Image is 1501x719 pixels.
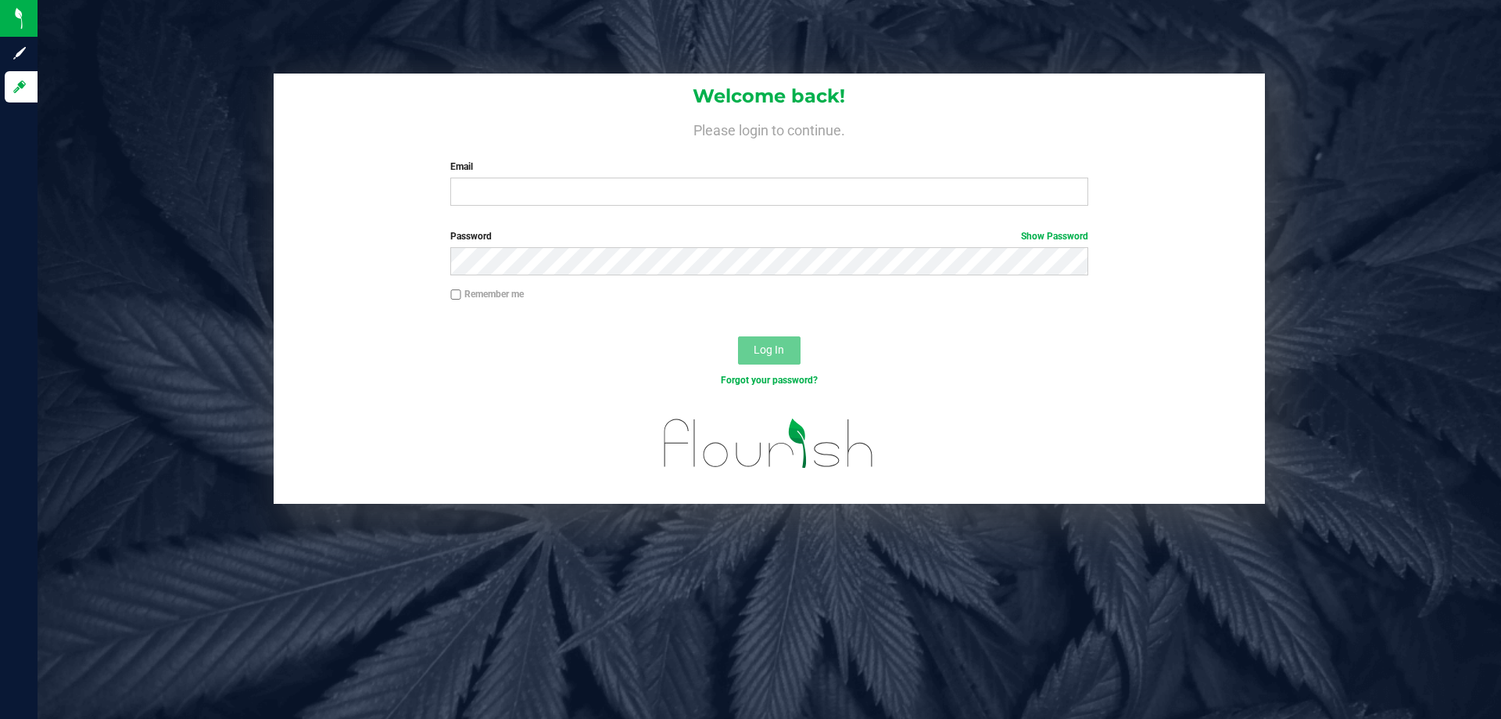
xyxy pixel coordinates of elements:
[12,45,27,61] inline-svg: Sign up
[274,119,1265,138] h4: Please login to continue.
[450,289,461,300] input: Remember me
[754,343,784,356] span: Log In
[738,336,801,365] button: Log In
[645,404,893,484] img: flourish_logo.svg
[450,287,524,301] label: Remember me
[450,231,492,242] span: Password
[12,79,27,95] inline-svg: Log in
[721,375,818,386] a: Forgot your password?
[1021,231,1088,242] a: Show Password
[274,86,1265,106] h1: Welcome back!
[450,160,1087,174] label: Email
